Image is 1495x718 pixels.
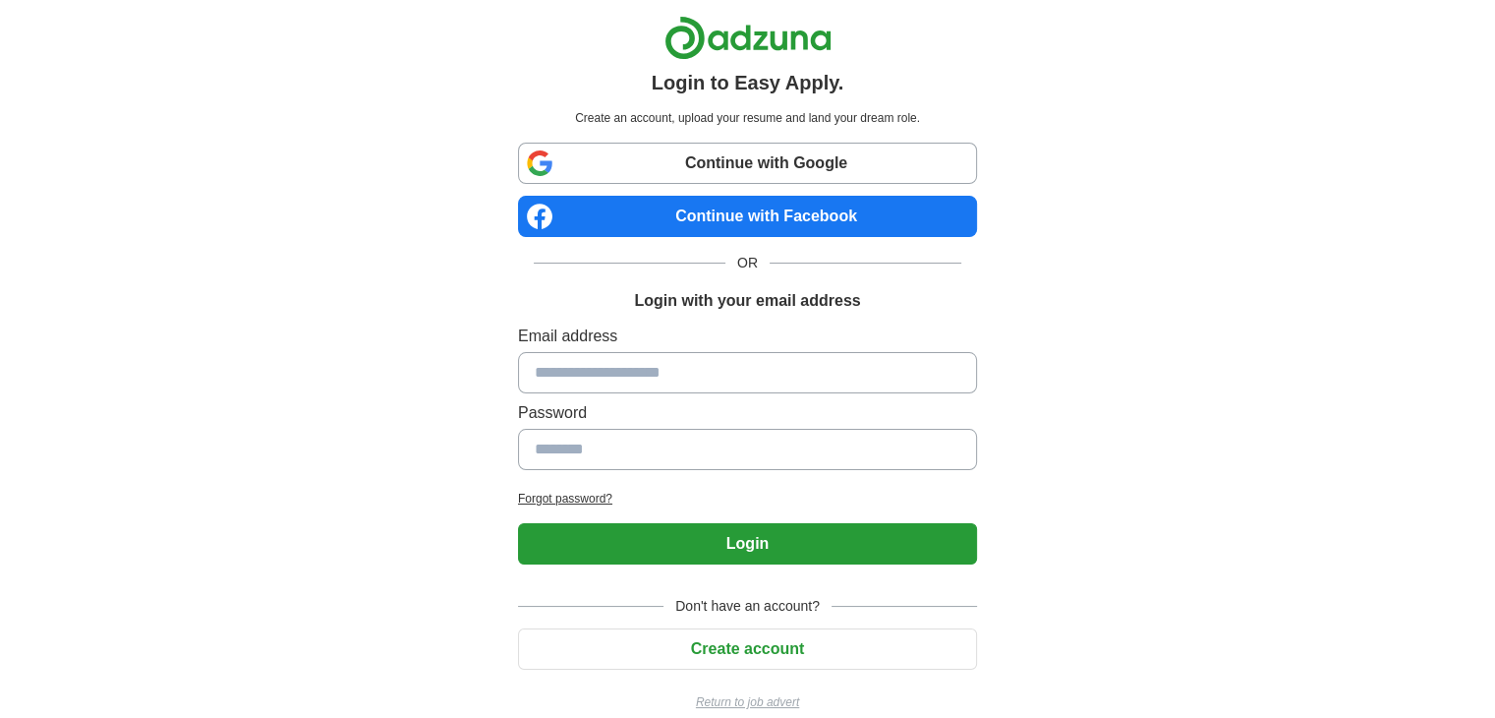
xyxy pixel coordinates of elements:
[522,109,973,127] p: Create an account, upload your resume and land your dream role.
[518,628,977,670] button: Create account
[518,143,977,184] a: Continue with Google
[663,596,832,617] span: Don't have an account?
[518,640,977,657] a: Create account
[725,253,770,273] span: OR
[518,490,977,508] a: Forgot password?
[634,289,860,313] h1: Login with your email address
[518,325,977,348] label: Email address
[652,68,844,97] h1: Login to Easy Apply.
[518,196,977,237] a: Continue with Facebook
[518,401,977,425] label: Password
[518,693,977,711] a: Return to job advert
[518,523,977,565] button: Login
[664,16,832,60] img: Adzuna logo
